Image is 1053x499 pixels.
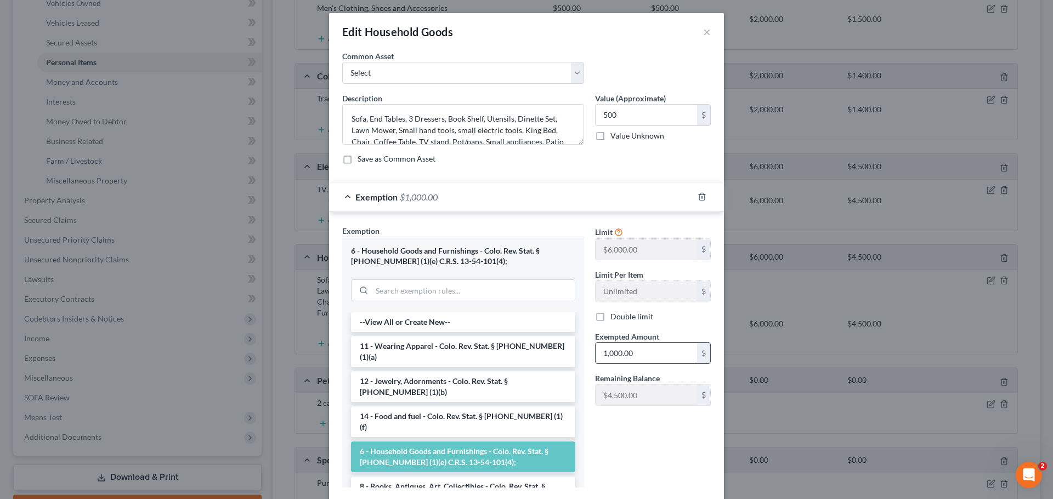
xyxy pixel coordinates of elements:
div: $ [697,281,710,302]
li: --View All or Create New-- [351,312,575,332]
label: Remaining Balance [595,372,660,384]
span: Description [342,94,382,103]
label: Save as Common Asset [358,153,435,164]
div: $ [697,105,710,125]
span: Exempted Amount [595,332,659,341]
span: $1,000.00 [400,192,438,202]
label: Double limit [610,311,653,322]
span: Limit [595,227,613,237]
label: Limit Per Item [595,269,643,280]
li: 12 - Jewelry, Adornments - Colo. Rev. Stat. § [PHONE_NUMBER] (1)(b) [351,371,575,402]
div: $ [697,343,710,364]
label: Common Asset [342,50,394,62]
div: 6 - Household Goods and Furnishings - Colo. Rev. Stat. § [PHONE_NUMBER] (1)(e) C.R.S. 13-54-101(4); [351,246,575,266]
li: 11 - Wearing Apparel - Colo. Rev. Stat. § [PHONE_NUMBER] (1)(a) [351,336,575,367]
li: 14 - Food and fuel - Colo. Rev. Stat. § [PHONE_NUMBER] (1)(f) [351,406,575,437]
input: 0.00 [596,105,697,125]
span: Exemption [342,226,380,236]
button: × [703,25,711,38]
li: 6 - Household Goods and Furnishings - Colo. Rev. Stat. § [PHONE_NUMBER] (1)(e) C.R.S. 13-54-101(4); [351,441,575,472]
input: -- [596,239,697,260]
span: 2 [1038,462,1047,471]
div: Edit Household Goods [342,24,453,39]
label: Value Unknown [610,130,664,141]
span: Exemption [355,192,398,202]
input: -- [596,281,697,302]
iframe: Intercom live chat [1016,462,1042,488]
div: $ [697,239,710,260]
input: 0.00 [596,343,697,364]
label: Value (Approximate) [595,93,666,104]
input: -- [596,385,697,405]
input: Search exemption rules... [372,280,575,301]
div: $ [697,385,710,405]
